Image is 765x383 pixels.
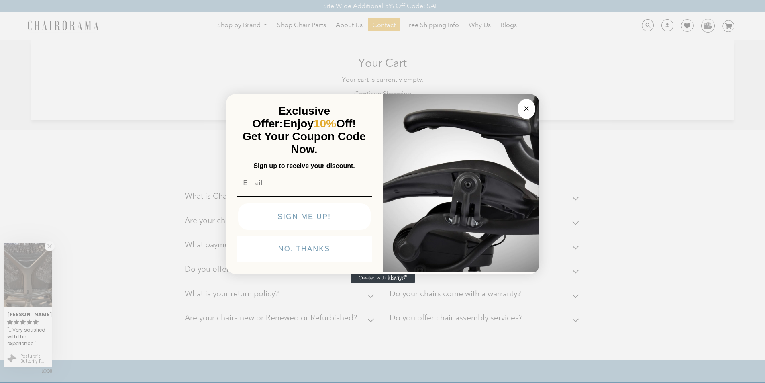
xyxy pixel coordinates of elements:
span: Sign up to receive your discount. [253,162,355,169]
a: Created with Klaviyo - opens in a new tab [351,273,415,283]
span: 10% [314,117,336,130]
span: Exclusive Offer: [252,104,330,130]
button: NO, THANKS [237,236,372,262]
button: Close dialog [518,99,535,119]
button: SIGN ME UP! [238,203,371,230]
img: 92d77583-a095-41f6-84e7-858462e0427a.jpeg [383,92,539,272]
input: Email [237,175,372,191]
span: Get Your Coupon Code Now. [243,130,366,156]
span: Enjoy Off! [283,117,356,130]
